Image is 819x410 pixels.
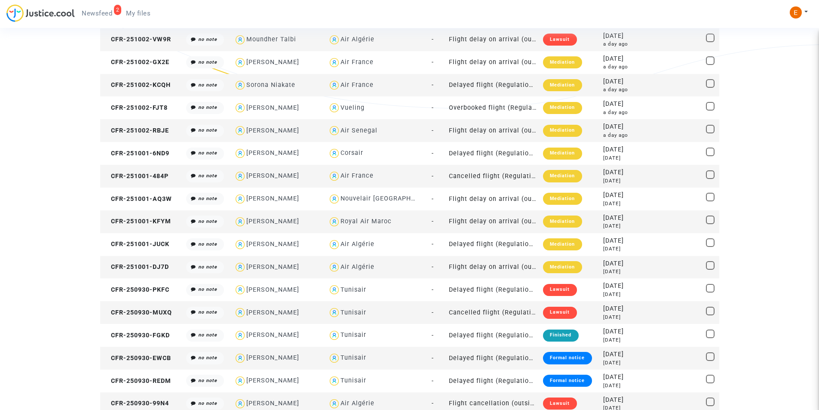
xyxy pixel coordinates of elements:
img: icon-user.svg [234,147,246,160]
div: [DATE] [603,350,657,359]
div: 2 [114,5,122,15]
div: [DATE] [603,268,657,275]
img: icon-user.svg [328,284,340,296]
span: - [432,173,434,180]
div: Mediation [543,193,582,205]
div: Mediation [543,79,582,91]
img: icon-user.svg [328,56,340,69]
span: CFR-250930-REDM [103,377,171,385]
div: Moundher Talbi [246,36,296,43]
img: icon-user.svg [328,398,340,410]
div: [DATE] [603,222,657,230]
td: Flight delay on arrival (outside of EU - Montreal Convention) [446,28,540,51]
span: CFR-251002-FJT8 [103,104,168,111]
div: [PERSON_NAME] [246,331,299,339]
div: [PERSON_NAME] [246,195,299,202]
span: - [432,150,434,157]
img: icon-user.svg [328,306,340,319]
img: icon-user.svg [234,352,246,364]
span: CFR-251002-VW9R [103,36,171,43]
td: Cancelled flight (Regulation EC 261/2004) [446,165,540,188]
img: icon-user.svg [328,238,340,251]
i: no note [198,59,217,65]
div: [PERSON_NAME] [246,400,299,407]
div: [DATE] [603,259,657,268]
img: icon-user.svg [328,375,340,387]
span: - [432,59,434,66]
div: Lawsuit [543,398,577,410]
i: no note [198,241,217,247]
div: [DATE] [603,373,657,382]
div: Air Algérie [340,400,374,407]
img: ACg8ocIeiFvHKe4dA5oeRFd_CiCnuxWUEc1A2wYhRJE3TTWt=s96-c [790,6,802,18]
i: no note [198,264,217,270]
img: icon-user.svg [234,34,246,46]
i: no note [198,332,217,338]
img: icon-user.svg [234,306,246,319]
div: Tunisair [340,286,366,293]
td: Cancelled flight (Regulation EC 261/2004) [446,301,540,324]
div: [PERSON_NAME] [246,263,299,271]
img: icon-user.svg [234,216,246,228]
span: CFR-251001-DJ7D [103,263,169,271]
td: Delayed flight (Regulation EC 261/2004) [446,142,540,165]
div: Lawsuit [543,34,577,46]
div: Mediation [543,102,582,114]
img: icon-user.svg [234,56,246,69]
div: Tunisair [340,331,366,339]
div: [DATE] [603,281,657,291]
span: CFR-251002-KCQH [103,81,171,89]
img: icon-user.svg [328,352,340,364]
td: Delayed flight (Regulation EC 261/2004) [446,370,540,392]
span: CFR-251001-6ND9 [103,150,169,157]
span: - [432,81,434,89]
div: a day ago [603,86,657,93]
a: My files [119,7,157,20]
div: [PERSON_NAME] [246,286,299,293]
div: Air France [340,81,374,89]
div: [DATE] [603,336,657,344]
div: [PERSON_NAME] [246,104,299,111]
span: - [432,218,434,225]
div: [DATE] [603,54,657,64]
img: icon-user.svg [328,170,340,182]
img: icon-user.svg [328,102,340,114]
img: icon-user.svg [234,79,246,92]
i: no note [198,105,217,110]
div: Tunisair [340,354,366,361]
span: - [432,309,434,316]
i: no note [198,287,217,292]
div: [DATE] [603,122,657,132]
td: Delayed flight (Regulation EC 261/2004) [446,324,540,347]
span: - [432,377,434,385]
div: [DATE] [603,77,657,86]
div: [DATE] [603,145,657,154]
img: icon-user.svg [328,34,340,46]
i: no note [198,173,217,179]
i: no note [198,309,217,315]
td: Overbooked flight (Regulation EC 261/2004) [446,96,540,119]
div: [DATE] [603,177,657,185]
td: Flight delay on arrival (outside of EU - Montreal Convention) [446,256,540,279]
div: Mediation [543,56,582,68]
div: [PERSON_NAME] [246,172,299,179]
div: Royal Air Maroc [340,218,392,225]
span: CFR-251002-GX2E [103,59,169,66]
i: no note [198,37,217,42]
div: [DATE] [603,395,657,405]
div: Formal notice [543,375,592,387]
div: [PERSON_NAME] [246,309,299,316]
img: icon-user.svg [234,329,246,342]
div: [PERSON_NAME] [246,59,299,66]
div: a day ago [603,132,657,139]
span: Newsfeed [82,9,112,17]
img: icon-user.svg [234,398,246,410]
div: [PERSON_NAME] [246,218,299,225]
span: CFR-250930-EWCB [103,355,171,362]
div: a day ago [603,40,657,48]
div: [DATE] [603,314,657,321]
img: icon-user.svg [328,124,340,137]
img: icon-user.svg [234,170,246,182]
div: [DATE] [603,245,657,253]
img: jc-logo.svg [6,4,75,22]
